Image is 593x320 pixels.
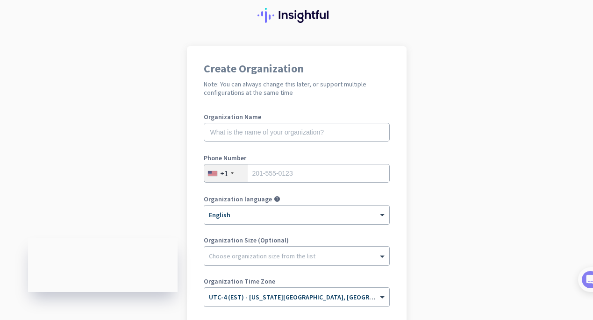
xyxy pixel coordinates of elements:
[274,196,280,202] i: help
[204,237,390,243] label: Organization Size (Optional)
[204,155,390,161] label: Phone Number
[204,278,390,284] label: Organization Time Zone
[204,63,390,74] h1: Create Organization
[204,80,390,97] h2: Note: You can always change this later, or support multiple configurations at the same time
[28,238,178,292] iframe: Insightful Status
[204,164,390,183] input: 201-555-0123
[204,196,272,202] label: Organization language
[204,114,390,120] label: Organization Name
[257,8,336,23] img: Insightful
[204,123,390,142] input: What is the name of your organization?
[220,169,228,178] div: +1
